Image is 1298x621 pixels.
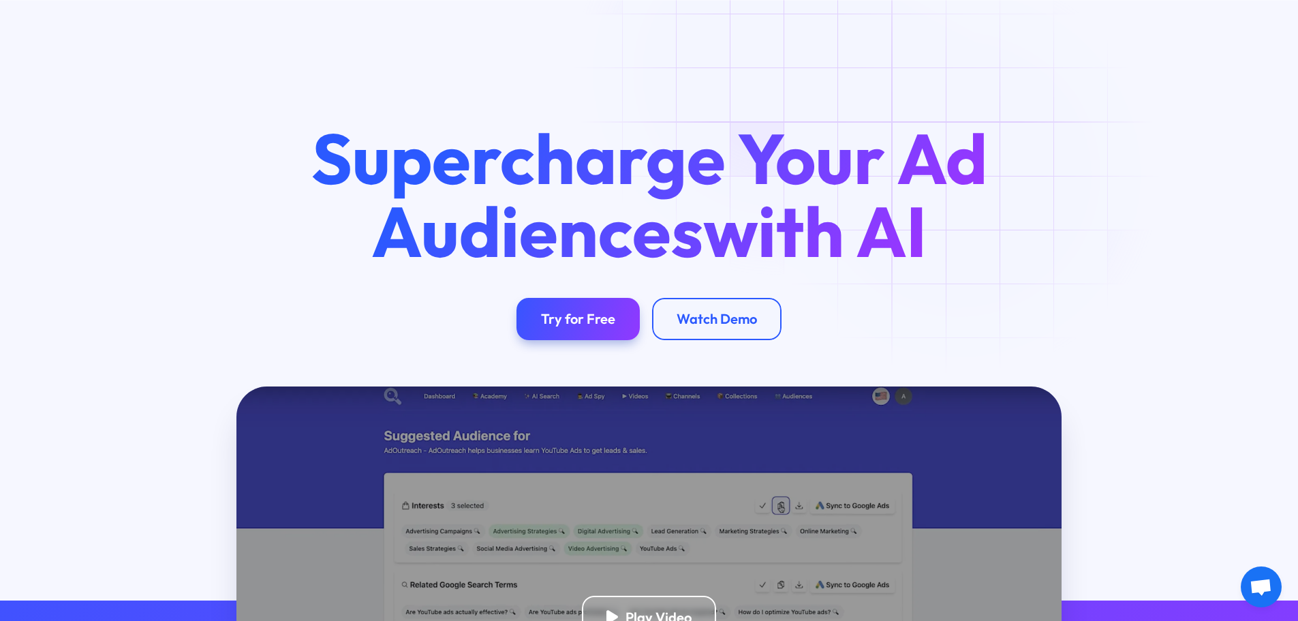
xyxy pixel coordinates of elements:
h1: Supercharge Your Ad Audiences [282,122,1015,267]
a: Open chat [1241,566,1282,607]
a: Try for Free [516,298,640,341]
span: with AI [703,187,927,275]
div: Try for Free [541,310,615,327]
div: Watch Demo [677,310,757,327]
